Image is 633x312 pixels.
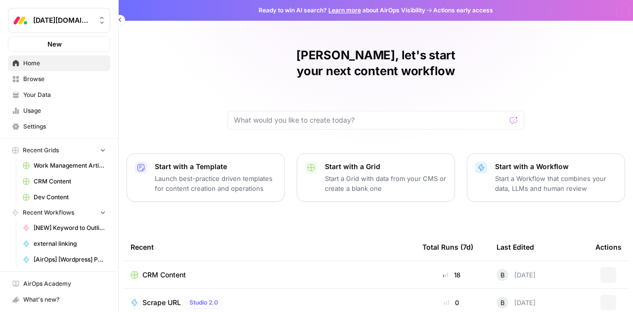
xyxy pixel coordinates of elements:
span: Your Data [23,90,106,99]
span: B [500,270,505,280]
span: Recent Workflows [23,208,74,217]
div: What's new? [8,292,110,307]
img: Monday.com Logo [11,11,29,29]
span: Ready to win AI search? about AirOps Visibility [259,6,425,15]
span: [DATE][DOMAIN_NAME] [33,15,93,25]
a: Work Management Article Grid [18,158,110,174]
a: [AirOps] [Wordpress] Publish Cornerstone Post [18,252,110,267]
span: Work Management Article Grid [34,161,106,170]
span: CRM Content [34,177,106,186]
p: Start with a Grid [325,162,447,172]
a: Your Data [8,87,110,103]
span: Home [23,59,106,68]
a: Home [8,55,110,71]
span: Settings [23,122,106,131]
span: Studio 2.0 [189,298,218,307]
button: New [8,37,110,51]
span: Scrape URL [142,298,181,308]
span: Recent Grids [23,146,59,155]
p: Start a Grid with data from your CMS or create a blank one [325,174,447,193]
button: Recent Workflows [8,205,110,220]
div: Total Runs (7d) [422,233,473,261]
a: external linking [18,236,110,252]
button: Workspace: Monday.com [8,8,110,33]
button: Recent Grids [8,143,110,158]
span: CRM Content [142,270,186,280]
div: [DATE] [497,269,536,281]
div: [DATE] [497,297,536,309]
a: Usage [8,103,110,119]
p: Launch best-practice driven templates for content creation and operations [155,174,276,193]
a: Scrape URLStudio 2.0 [131,297,407,309]
p: Start with a Template [155,162,276,172]
a: Learn more [328,6,361,14]
span: Usage [23,106,106,115]
a: Browse [8,71,110,87]
a: Settings [8,119,110,134]
a: CRM Content [131,270,407,280]
button: Start with a WorkflowStart a Workflow that combines your data, LLMs and human review [467,153,625,202]
span: [AirOps] [Wordpress] Publish Cornerstone Post [34,255,106,264]
h1: [PERSON_NAME], let's start your next content workflow [227,47,524,79]
input: What would you like to create today? [234,115,506,125]
button: Start with a TemplateLaunch best-practice driven templates for content creation and operations [127,153,285,202]
p: Start a Workflow that combines your data, LLMs and human review [495,174,617,193]
p: Start with a Workflow [495,162,617,172]
span: Browse [23,75,106,84]
div: 18 [422,270,481,280]
span: Dev Content [34,193,106,202]
a: AirOps Academy [8,276,110,292]
div: Last Edited [497,233,534,261]
a: Dev Content [18,189,110,205]
button: Start with a GridStart a Grid with data from your CMS or create a blank one [297,153,455,202]
span: B [500,298,505,308]
button: What's new? [8,292,110,308]
span: Actions early access [433,6,493,15]
span: [NEW] Keyword to Outline [34,223,106,232]
a: [NEW] Keyword to Outline [18,220,110,236]
span: external linking [34,239,106,248]
div: 0 [422,298,481,308]
div: Recent [131,233,407,261]
div: Actions [595,233,622,261]
a: CRM Content [18,174,110,189]
span: New [47,39,62,49]
span: AirOps Academy [23,279,106,288]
